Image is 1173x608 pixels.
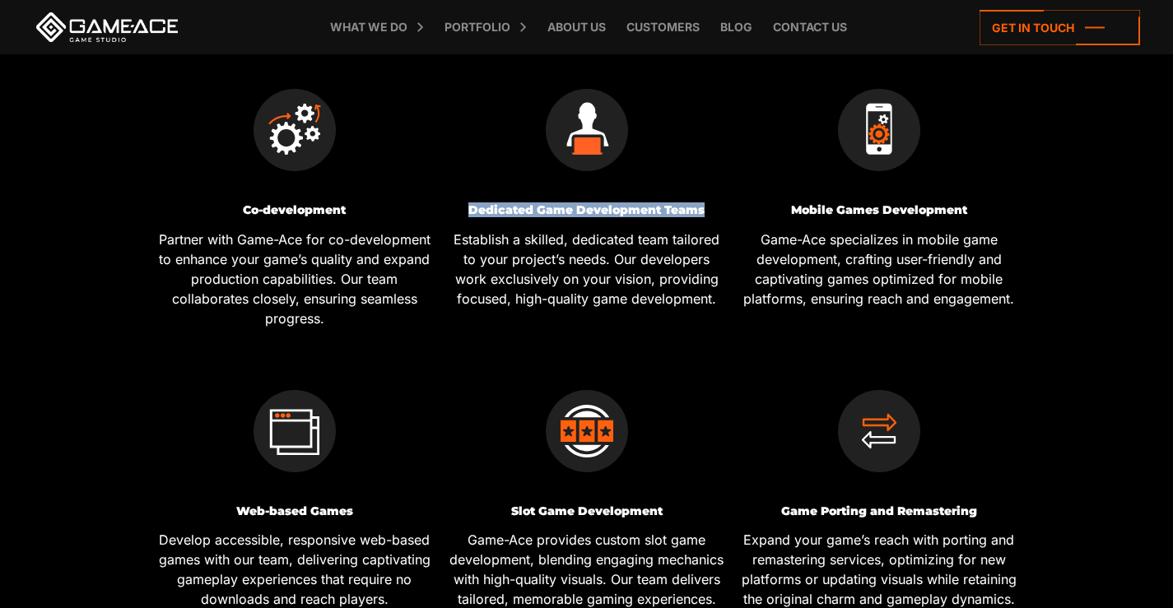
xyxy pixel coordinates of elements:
img: Game Porting and Remastering [838,390,920,472]
h3: Game Porting and Remastering [739,505,1019,517]
h3: Dedicated Game Development Teams [447,204,727,216]
p: Game-Ace specializes in mobile game development, crafting user-friendly and captivating games opt... [739,230,1019,309]
p: Partner with Game-Ace for co-development to enhance your game’s quality and expand production cap... [155,230,435,328]
img: Co-development [254,89,336,171]
img: Slot Game Development [546,390,628,472]
h3: Slot Game Development [447,505,727,517]
img: Web-based Games [254,390,336,472]
img: Mobile Games Development [838,89,920,171]
a: Get in touch [980,10,1140,45]
img: Dedicated Game Development Teams [546,89,628,171]
p: Establish a skilled, dedicated team tailored to your project’s needs. Our developers work exclusi... [447,230,727,309]
h3: Co-development [155,204,435,216]
h3: Web-based Games [155,505,435,517]
h3: Mobile Games Development [739,204,1019,216]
